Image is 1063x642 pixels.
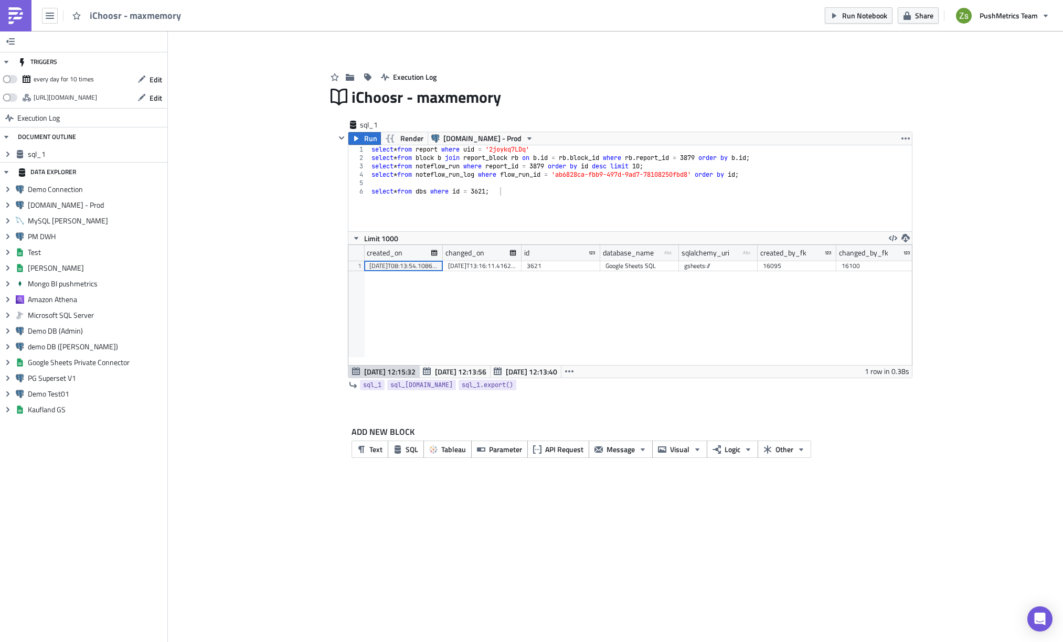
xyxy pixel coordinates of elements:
[527,261,595,271] div: 3621
[376,69,442,85] button: Execution Log
[348,365,420,378] button: [DATE] 12:15:32
[462,380,513,390] span: sql_1.export()
[915,10,933,21] span: Share
[825,7,892,24] button: Run Notebook
[682,245,729,261] div: sqlalchemy_uri
[980,10,1038,21] span: PushMetrics Team
[763,261,831,271] div: 16095
[423,441,472,458] button: Tableau
[360,120,402,130] span: sql_1
[955,7,973,25] img: Avatar
[380,132,428,145] button: Render
[28,279,165,288] span: Mongo BI pushmetrics
[725,444,740,455] span: Logic
[360,380,385,390] a: sql_1
[28,232,165,241] span: PM DWH
[17,109,60,127] span: Execution Log
[369,444,382,455] span: Text
[352,441,388,458] button: Text
[18,52,57,71] div: TRIGGERS
[28,200,165,210] span: [DOMAIN_NAME] - Prod
[589,441,653,458] button: Message
[607,444,635,455] span: Message
[490,365,561,378] button: [DATE] 12:13:40
[524,245,529,261] div: id
[839,245,888,261] div: changed_by_fk
[348,187,370,196] div: 6
[471,441,528,458] button: Parameter
[364,233,398,244] span: Limit 1000
[28,358,165,367] span: Google Sheets Private Connector
[28,149,165,159] span: sql_1
[352,425,904,438] label: ADD NEW BLOCK
[652,441,707,458] button: Visual
[388,441,424,458] button: SQL
[419,365,491,378] button: [DATE] 12:13:56
[393,71,437,82] span: Execution Log
[348,154,370,162] div: 2
[898,7,939,24] button: Share
[670,444,689,455] span: Visual
[132,71,167,88] button: Edit
[364,132,377,145] span: Run
[28,185,165,194] span: Demo Connection
[775,444,793,455] span: Other
[435,366,486,377] span: [DATE] 12:13:56
[865,365,909,378] div: 1 row in 0.38s
[28,216,165,226] span: MySQL [PERSON_NAME]
[348,145,370,154] div: 1
[448,261,516,271] div: [DATE]T13:16:11.416287
[400,132,423,145] span: Render
[684,261,752,271] div: gsheets://
[428,132,537,145] button: [DOMAIN_NAME] - Prod
[28,389,165,399] span: Demo Test01
[7,7,24,24] img: PushMetrics
[950,4,1055,27] button: PushMetrics Team
[247,39,280,50] span: Add Image
[1027,606,1053,632] div: Open Intercom Messenger
[842,261,910,271] div: 16100
[443,132,522,145] span: [DOMAIN_NAME] - Prod
[352,87,502,107] span: iChoosr - maxmemory
[624,394,636,407] button: Add Block below
[363,380,381,390] span: sql_1
[842,10,887,21] span: Run Notebook
[506,366,557,377] span: [DATE] 12:13:40
[369,261,438,271] div: [DATE]T08:13:54.108677
[28,405,165,414] span: Kaufland GS
[390,380,453,390] span: sql_[DOMAIN_NAME]
[441,444,466,455] span: Tableau
[527,441,589,458] button: API Request
[367,245,402,261] div: created_on
[760,245,806,261] div: created_by_fk
[28,326,165,336] span: Demo DB (Admin)
[387,380,456,390] a: sql_[DOMAIN_NAME]
[545,444,583,455] span: API Request
[348,162,370,170] div: 3
[707,441,758,458] button: Logic
[28,263,165,273] span: [PERSON_NAME]
[348,132,381,145] button: Run
[28,342,165,351] span: demo DB ([PERSON_NAME])
[34,90,97,105] div: https://pushmetrics.io/api/v1/report/1EoqMmboNe/webhook?token=641af00a4868483c8ec88cc60c3069b4
[132,90,167,106] button: Edit
[90,9,182,22] span: iChoosr - maxmemory
[489,444,522,455] span: Parameter
[150,74,162,85] span: Edit
[150,92,162,103] span: Edit
[605,261,674,271] div: Google Sheets SQL
[348,170,370,179] div: 4
[28,295,165,304] span: Amazon Athena
[34,71,94,87] div: every day for 10 times
[348,232,402,244] button: Limit 1000
[364,366,416,377] span: [DATE] 12:15:32
[28,248,165,257] span: Test
[406,444,418,455] span: SQL
[348,179,370,187] div: 5
[758,441,811,458] button: Other
[445,245,484,261] div: changed_on
[459,380,516,390] a: sql_1.export()
[18,127,76,146] div: DOCUMENT OUTLINE
[603,245,654,261] div: database_name
[335,132,348,144] button: Hide content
